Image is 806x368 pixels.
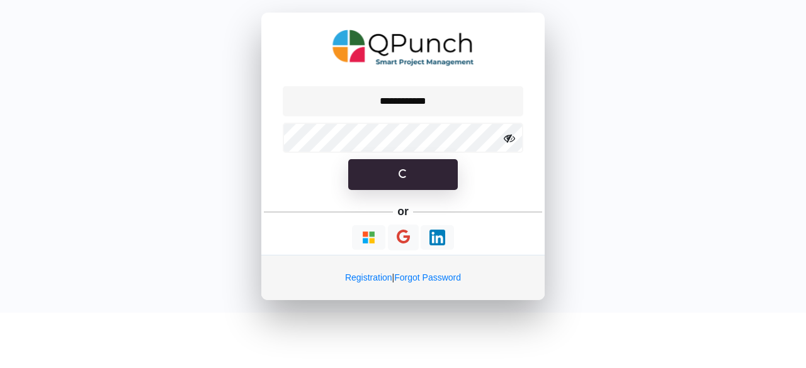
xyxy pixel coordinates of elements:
img: Loading... [429,230,445,245]
a: Registration [345,272,392,282]
img: Loading... [361,230,377,245]
h5: or [395,203,411,220]
button: Continue With Google [388,225,419,250]
button: Continue With LinkedIn [421,225,454,250]
img: QPunch [332,25,474,70]
button: Continue With Microsoft Azure [352,225,385,250]
a: Forgot Password [394,272,461,282]
div: | [261,255,545,300]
